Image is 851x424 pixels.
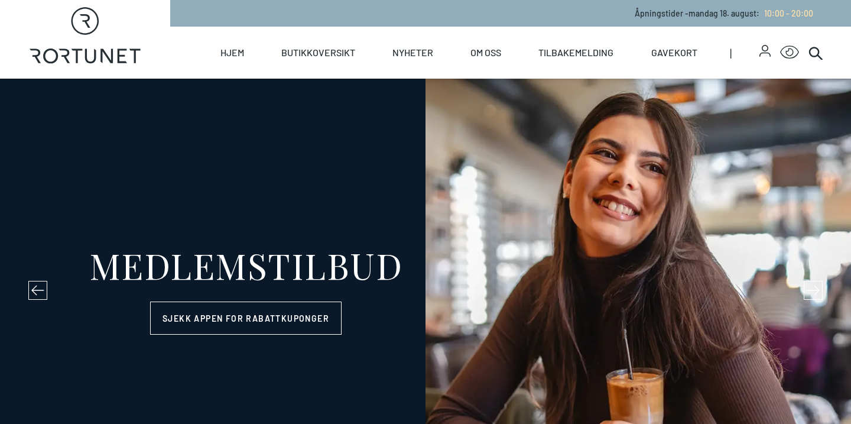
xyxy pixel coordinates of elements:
a: Gavekort [651,27,697,79]
a: Hjem [220,27,244,79]
p: Åpningstider - mandag 18. august : [635,7,813,20]
div: MEDLEMSTILBUD [89,247,403,283]
a: Om oss [470,27,501,79]
button: Open Accessibility Menu [780,43,799,62]
a: 10:00 - 20:00 [759,8,813,18]
span: 10:00 - 20:00 [764,8,813,18]
a: Sjekk appen for rabattkuponger [150,302,342,335]
span: | [730,27,759,79]
a: Nyheter [392,27,433,79]
a: Butikkoversikt [281,27,355,79]
a: Tilbakemelding [538,27,613,79]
